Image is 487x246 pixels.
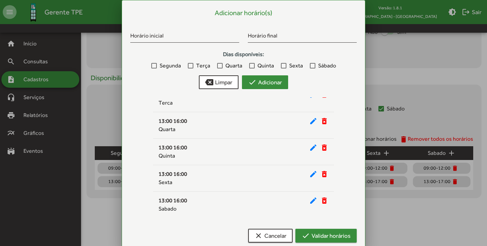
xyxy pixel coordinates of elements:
[225,62,242,70] span: Quarta
[159,171,187,177] span: 13:00 16:00
[318,62,336,70] span: Sábado
[199,75,239,89] button: Limpar
[196,62,210,70] span: Terça
[257,62,274,70] span: Quinta
[159,99,328,107] div: Terca
[309,117,317,125] mat-icon: edit
[159,197,187,204] span: 13:00 16:00
[159,118,187,124] span: 13:00 16:00
[248,229,293,243] button: Cancelar
[248,78,256,86] mat-icon: check
[320,170,328,178] mat-icon: delete_forever
[320,196,328,205] mat-icon: delete_forever
[309,196,317,205] mat-icon: edit
[205,76,232,88] span: Limpar
[159,152,328,160] div: Quinta
[160,62,181,70] span: Segunda
[320,143,328,152] mat-icon: delete_forever
[159,125,328,133] div: Quarta
[309,170,317,178] mat-icon: edit
[205,78,213,86] mat-icon: backspace
[248,76,282,88] span: Adicionar
[254,232,263,240] mat-icon: clear
[159,144,187,151] span: 13:00 16:00
[159,205,328,213] div: Sabado
[309,143,317,152] mat-icon: edit
[159,91,187,98] span: 13:00 16:00
[130,9,357,17] h5: Adicionar horário(s)
[159,178,328,186] div: Sexta
[289,62,303,70] span: Sexta
[130,50,357,61] strong: Dias disponíveis:
[242,75,288,89] button: Adicionar
[295,229,357,243] button: Validar horários
[302,229,351,242] span: Validar horários
[302,232,310,240] mat-icon: check
[320,117,328,125] mat-icon: delete_forever
[254,229,286,242] span: Cancelar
